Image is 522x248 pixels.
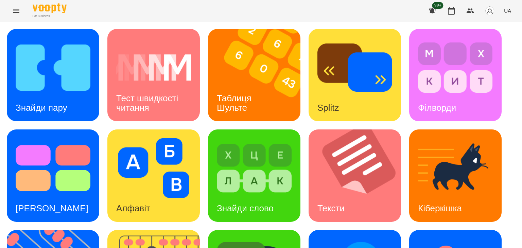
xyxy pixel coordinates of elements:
h3: [PERSON_NAME] [16,203,88,213]
img: Тест швидкості читання [116,38,191,98]
a: Тест швидкості читанняТест швидкості читання [107,29,200,121]
h3: Алфавіт [116,203,150,213]
h3: Тексти [317,203,345,213]
a: АлфавітАлфавіт [107,129,200,222]
a: Тест Струпа[PERSON_NAME] [7,129,99,222]
img: avatar_s.png [485,6,494,16]
h3: Кіберкішка [418,203,462,213]
img: Таблиця Шульте [208,29,309,121]
img: Voopty Logo [33,3,67,13]
img: Алфавіт [116,138,191,198]
img: Splitz [317,38,392,98]
h3: Знайди слово [217,203,274,213]
a: ТекстиТексти [309,129,401,222]
span: 99+ [432,2,443,9]
button: UA [501,4,514,17]
h3: Таблиця Шульте [217,93,254,112]
a: Знайди паруЗнайди пару [7,29,99,121]
h3: Знайди пару [16,103,67,113]
a: Знайди словоЗнайди слово [208,129,300,222]
h3: Філворди [418,103,456,113]
img: Тексти [309,129,410,222]
img: Знайди слово [217,138,292,198]
img: Філворди [418,38,493,98]
h3: Splitz [317,103,339,113]
a: ФілвордиФілворди [409,29,502,121]
a: Таблиця ШультеТаблиця Шульте [208,29,300,121]
img: Кіберкішка [418,138,493,198]
img: Тест Струпа [16,138,90,198]
span: UA [504,7,511,14]
a: КіберкішкаКіберкішка [409,129,502,222]
span: For Business [33,14,67,18]
img: Знайди пару [16,38,90,98]
a: SplitzSplitz [309,29,401,121]
h3: Тест швидкості читання [116,93,180,112]
button: Menu [8,3,24,19]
